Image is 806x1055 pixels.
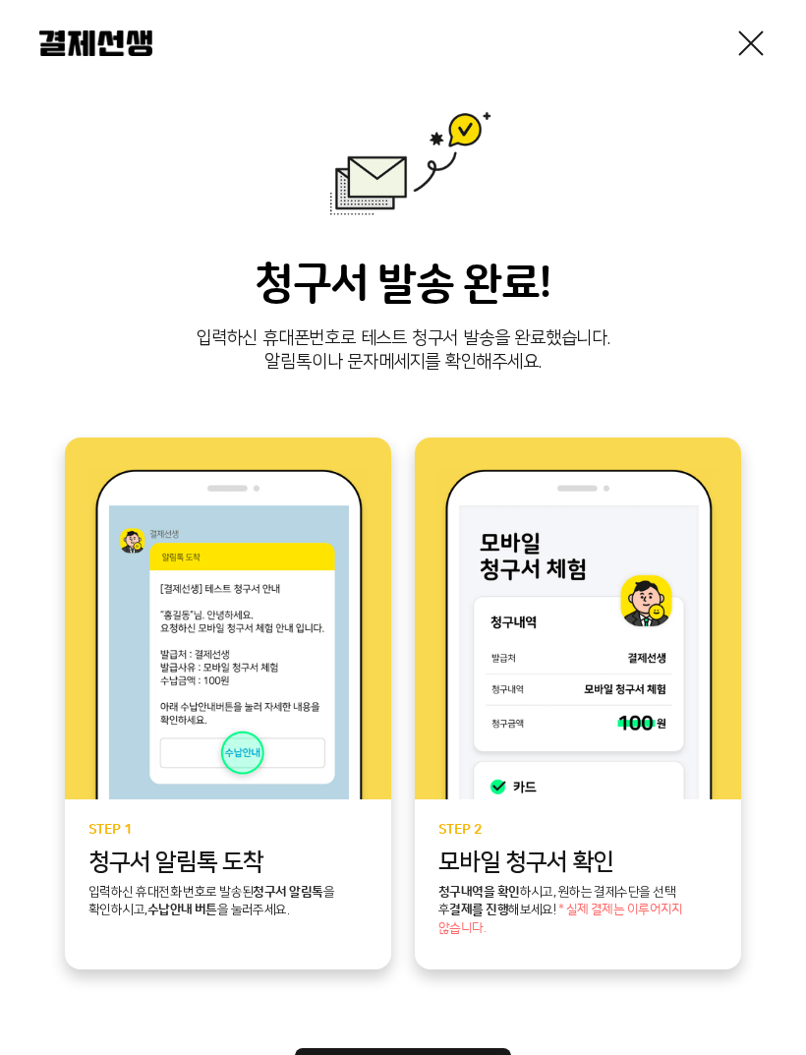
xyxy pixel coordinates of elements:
[39,259,767,312] h3: 청구서 발송 완료!
[438,850,718,876] p: 모바일 청구서 확인
[438,904,683,935] span: * 실제 결제는 이루어지지 않습니다.
[438,884,718,937] p: 하시고, 원하는 결제수단을 선택 후 해보세요!
[147,903,217,916] b: 수납안내 버튼
[39,327,767,375] p: 입력하신 휴대폰번호로 테스트 청구서 발송을 완료했습니다. 알림톡이나 문자메세지를 확인해주세요.
[88,884,368,919] p: 입력하신 휴대전화 번호로 발송된 을 확인하시고, 을 눌러주세요.
[88,469,369,799] img: step1 이미지
[39,30,152,56] img: 결제선생
[449,903,508,916] b: 결제를 진행
[438,885,520,899] b: 청구내역을 확인
[438,823,718,838] p: STEP 2
[438,469,719,799] img: step2 이미지
[88,823,368,838] p: STEP 1
[88,850,368,876] p: 청구서 알림톡 도착
[253,885,322,899] b: 청구서 알림톡
[315,111,491,215] img: 발송완료 이미지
